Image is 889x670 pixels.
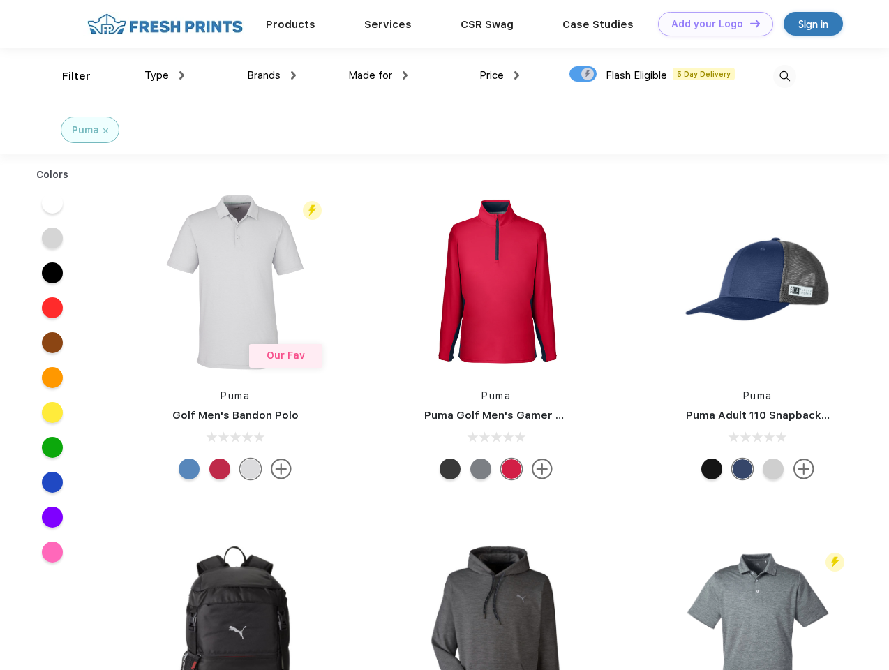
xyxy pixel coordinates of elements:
[763,459,784,479] div: Quarry Brt Whit
[144,69,169,82] span: Type
[501,459,522,479] div: Ski Patrol
[179,459,200,479] div: Lake Blue
[142,189,328,375] img: func=resize&h=266
[172,409,299,422] a: Golf Men's Bandon Polo
[267,350,305,361] span: Our Fav
[673,68,735,80] span: 5 Day Delivery
[348,69,392,82] span: Made for
[403,189,589,375] img: func=resize&h=266
[671,18,743,30] div: Add your Logo
[470,459,491,479] div: Quiet Shade
[221,390,250,401] a: Puma
[732,459,753,479] div: Peacoat with Qut Shd
[266,18,315,31] a: Products
[72,123,99,137] div: Puma
[403,71,408,80] img: dropdown.png
[825,553,844,572] img: flash_active_toggle.svg
[291,71,296,80] img: dropdown.png
[701,459,722,479] div: Pma Blk with Pma Blk
[461,18,514,31] a: CSR Swag
[240,459,261,479] div: High Rise
[479,69,504,82] span: Price
[750,20,760,27] img: DT
[743,390,772,401] a: Puma
[514,71,519,80] img: dropdown.png
[606,69,667,82] span: Flash Eligible
[103,128,108,133] img: filter_cancel.svg
[798,16,828,32] div: Sign in
[62,68,91,84] div: Filter
[532,459,553,479] img: more.svg
[83,12,247,36] img: fo%20logo%202.webp
[364,18,412,31] a: Services
[440,459,461,479] div: Puma Black
[784,12,843,36] a: Sign in
[424,409,645,422] a: Puma Golf Men's Gamer Golf Quarter-Zip
[793,459,814,479] img: more.svg
[179,71,184,80] img: dropdown.png
[271,459,292,479] img: more.svg
[209,459,230,479] div: Ski Patrol
[26,167,80,182] div: Colors
[481,390,511,401] a: Puma
[247,69,281,82] span: Brands
[773,65,796,88] img: desktop_search.svg
[303,201,322,220] img: flash_active_toggle.svg
[665,189,851,375] img: func=resize&h=266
